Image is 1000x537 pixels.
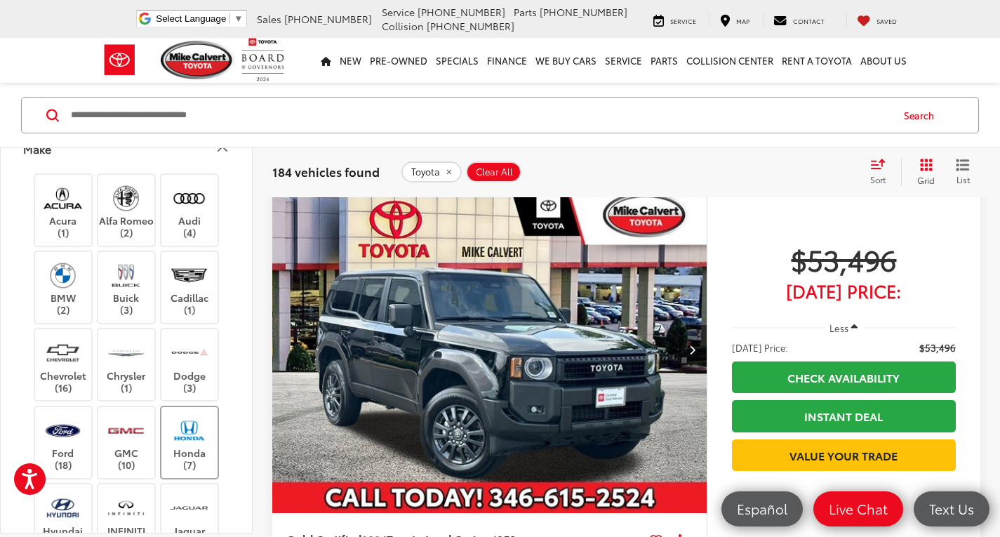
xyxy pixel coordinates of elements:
span: ▼ [234,13,243,24]
img: Mike Calvert Toyota in Houston, TX) [107,182,145,215]
span: [PHONE_NUMBER] [284,12,372,26]
label: Ford (18) [35,414,92,471]
span: Select Language [156,13,226,24]
img: Mike Calvert Toyota in Houston, TX) [44,336,82,369]
button: Next image [679,325,707,374]
span: $53,496 [919,340,956,354]
img: Mike Calvert Toyota in Houston, TX) [44,414,82,447]
label: Alfa Romeo (2) [98,182,155,239]
label: Acura (1) [35,182,92,239]
span: Toyota [411,166,440,178]
a: My Saved Vehicles [846,13,907,27]
label: Audi (4) [161,182,218,239]
img: Mike Calvert Toyota in Houston, TX) [107,259,145,292]
a: Text Us [914,491,989,526]
label: Chrysler (1) [98,336,155,393]
img: Toyota [93,37,146,83]
span: [PHONE_NUMBER] [540,5,627,19]
a: New [335,38,366,83]
span: $53,496 [732,241,956,277]
img: Mike Calvert Toyota in Houston, TX) [107,336,145,369]
a: Rent a Toyota [778,38,856,83]
span: Saved [876,16,897,25]
span: Español [730,500,794,517]
button: Select sort value [863,158,901,186]
a: Español [721,491,803,526]
span: [DATE] Price: [732,284,956,298]
label: Chevrolet (16) [35,336,92,393]
img: Mike Calvert Toyota in Houston, TX) [44,491,82,524]
a: Parts [646,38,682,83]
img: Mike Calvert Toyota in Houston, TX) [170,259,208,292]
button: remove Toyota [401,161,462,183]
span: 184 vehicles found [272,163,380,180]
span: Collision [382,19,424,33]
span: Clear All [476,166,513,178]
span: [PHONE_NUMBER] [418,5,505,19]
label: GMC (10) [98,414,155,471]
label: BMW (2) [35,259,92,316]
a: Specials [432,38,483,83]
span: Grid [917,174,935,186]
a: About Us [856,38,911,83]
a: Check Availability [732,362,956,393]
a: Collision Center [682,38,778,83]
img: Mike Calvert Toyota in Houston, TX) [107,414,145,447]
img: Mike Calvert Toyota in Houston, TX) [107,491,145,524]
span: Service [670,16,696,25]
span: Live Chat [822,500,895,517]
a: Value Your Trade [732,439,956,471]
button: Clear All [466,161,521,183]
a: Select Language​ [156,13,243,24]
span: Text Us [922,500,981,517]
img: Mike Calvert Toyota in Houston, TX) [170,414,208,447]
button: Less [823,315,865,340]
button: MakeMake [1,126,253,171]
a: Contact [763,13,835,27]
a: Map [709,13,760,27]
a: Service [643,13,707,27]
span: Sort [870,173,886,185]
input: Search by Make, Model, or Keyword [69,98,891,132]
span: [PHONE_NUMBER] [427,19,514,33]
label: Honda (7) [161,414,218,471]
a: Home [316,38,335,83]
a: Instant Deal [732,400,956,432]
a: 2024 Toyota Land Cruiser 19582024 Toyota Land Cruiser 19582024 Toyota Land Cruiser 19582024 Toyot... [272,187,708,513]
label: Buick (3) [98,259,155,316]
button: Grid View [901,158,945,186]
img: Mike Calvert Toyota in Houston, TX) [170,182,208,215]
img: 2024 Toyota Land Cruiser 1958 [272,187,708,514]
div: Make [214,140,231,157]
span: [DATE] Price: [732,340,788,354]
img: Mike Calvert Toyota in Houston, TX) [44,182,82,215]
span: Parts [514,5,537,19]
span: List [956,173,970,185]
a: Service [601,38,646,83]
img: Mike Calvert Toyota in Houston, TX) [44,259,82,292]
span: Contact [793,16,825,25]
button: Search [891,98,954,133]
img: Mike Calvert Toyota in Houston, TX) [170,336,208,369]
div: Make [23,142,51,155]
span: Sales [257,12,281,26]
span: Less [829,321,848,334]
label: Dodge (3) [161,336,218,393]
button: List View [945,158,980,186]
img: Mike Calvert Toyota [161,41,235,79]
div: 2024 Toyota Land Cruiser 1958 0 [272,187,708,513]
a: Live Chat [813,491,903,526]
a: Pre-Owned [366,38,432,83]
span: Map [736,16,749,25]
span: Service [382,5,415,19]
a: Finance [483,38,531,83]
a: WE BUY CARS [531,38,601,83]
img: Mike Calvert Toyota in Houston, TX) [170,491,208,524]
label: Cadillac (1) [161,259,218,316]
